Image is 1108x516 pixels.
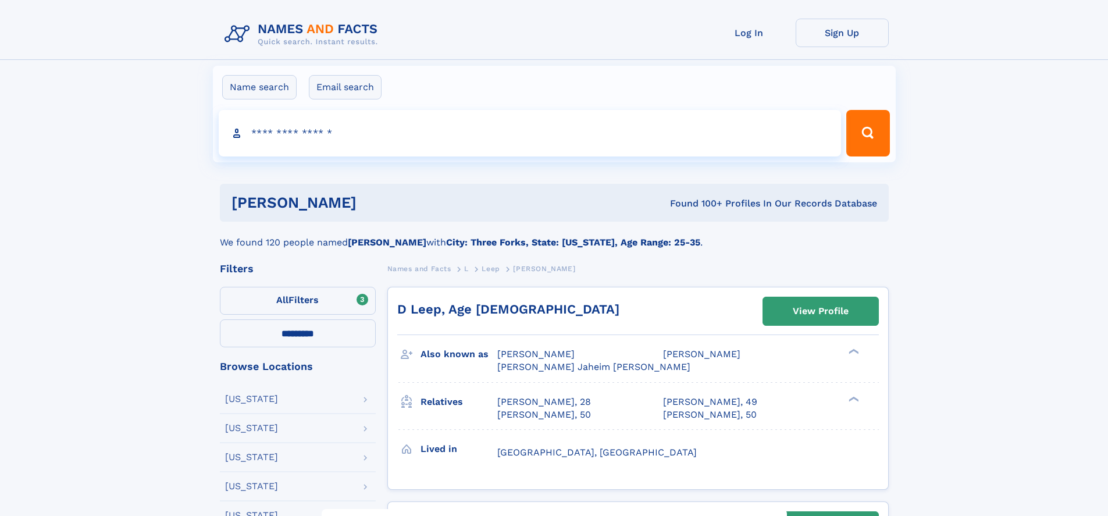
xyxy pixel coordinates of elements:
[225,482,278,491] div: [US_STATE]
[225,394,278,404] div: [US_STATE]
[446,237,700,248] b: City: Three Forks, State: [US_STATE], Age Range: 25-35
[464,265,469,273] span: L
[497,447,697,458] span: [GEOGRAPHIC_DATA], [GEOGRAPHIC_DATA]
[497,408,591,421] a: [PERSON_NAME], 50
[796,19,889,47] a: Sign Up
[793,298,849,325] div: View Profile
[497,348,575,360] span: [PERSON_NAME]
[220,222,889,250] div: We found 120 people named with .
[220,361,376,372] div: Browse Locations
[309,75,382,99] label: Email search
[497,396,591,408] a: [PERSON_NAME], 28
[763,297,878,325] a: View Profile
[846,348,860,355] div: ❯
[222,75,297,99] label: Name search
[220,19,387,50] img: Logo Names and Facts
[387,261,451,276] a: Names and Facts
[225,424,278,433] div: [US_STATE]
[513,197,877,210] div: Found 100+ Profiles In Our Records Database
[663,408,757,421] a: [PERSON_NAME], 50
[397,302,619,316] a: D Leep, Age [DEMOGRAPHIC_DATA]
[464,261,469,276] a: L
[219,110,842,156] input: search input
[663,348,740,360] span: [PERSON_NAME]
[482,265,500,273] span: Leep
[231,195,514,210] h1: [PERSON_NAME]
[846,395,860,403] div: ❯
[220,287,376,315] label: Filters
[482,261,500,276] a: Leep
[846,110,889,156] button: Search Button
[421,392,497,412] h3: Relatives
[421,439,497,459] h3: Lived in
[703,19,796,47] a: Log In
[663,396,757,408] a: [PERSON_NAME], 49
[421,344,497,364] h3: Also known as
[497,361,690,372] span: [PERSON_NAME] Jaheim [PERSON_NAME]
[276,294,288,305] span: All
[348,237,426,248] b: [PERSON_NAME]
[220,264,376,274] div: Filters
[513,265,575,273] span: [PERSON_NAME]
[225,453,278,462] div: [US_STATE]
